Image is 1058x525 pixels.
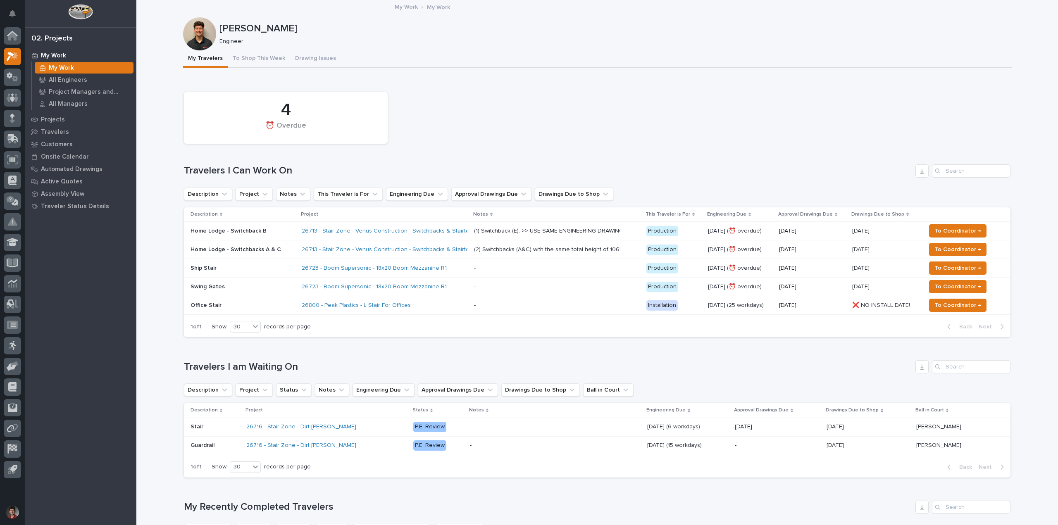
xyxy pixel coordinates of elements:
button: Drawings Due to Shop [501,383,580,397]
tr: Swing Gates26723 - Boom Supersonic - 18x20 Boom Mezzanine R1 - Production[DATE] (⏰ overdue)[DATE]... [184,278,1010,296]
p: Project Managers and Engineers [49,88,130,96]
div: Notifications [10,10,21,23]
span: To Coordinator → [934,245,981,254]
button: To Coordinator → [929,280,987,293]
button: To Shop This Week [228,50,290,68]
p: Ball in Court [915,406,944,415]
h1: Travelers I Can Work On [184,165,912,177]
p: - [735,442,820,449]
p: Approval Drawings Due [778,210,833,219]
button: Project [236,383,273,397]
p: [DATE] [779,283,846,290]
a: All Engineers [32,74,136,86]
div: Production [646,226,678,236]
p: Notes [473,210,488,219]
span: Back [954,463,972,471]
div: - [470,442,472,449]
tr: Ship Stair26723 - Boom Supersonic - 18x20 Boom Mezzanine R1 - Production[DATE] (⏰ overdue)[DATE][... [184,259,1010,278]
button: My Travelers [183,50,228,68]
tr: GuardrailGuardrail 26716 - Stair Zone - Dirt [PERSON_NAME] P.E. Review- [DATE] (15 workdays)[DATE... [184,436,1010,455]
p: [DATE] (6 workdays) [647,422,702,430]
p: [DATE] [827,440,846,449]
a: Customers [25,138,136,150]
p: 1 of 1 [184,317,208,337]
button: This Traveler is For [314,188,383,201]
button: To Coordinator → [929,261,987,275]
a: Travelers [25,126,136,138]
span: To Coordinator → [934,300,981,310]
button: Approval Drawings Due [451,188,531,201]
button: Description [184,383,232,397]
p: [DATE] [779,228,846,235]
a: Onsite Calendar [25,150,136,163]
a: 26723 - Boom Supersonic - 18x20 Boom Mezzanine R1 [302,283,447,290]
button: Notifications [4,5,21,22]
button: Back [941,323,975,330]
div: (1) Switchback (E). >> USE SAME ENGINEERING DRAWINGS AS JOB#26427 << with only 1 adjustment (chan... [474,228,619,235]
a: 26713 - Stair Zone - Venus Construction - Switchbacks & Stairtowers [302,228,482,235]
p: [DATE] (⏰ overdue) [708,265,772,272]
p: Automated Drawings [41,166,102,173]
h1: Travelers I am Waiting On [184,361,912,373]
button: Back [941,463,975,471]
p: [DATE] (15 workdays) [647,440,703,449]
span: To Coordinator → [934,263,981,273]
button: To Coordinator → [929,243,987,256]
p: Stair [191,422,205,430]
p: ❌ NO INSTALL DATE! [852,300,912,309]
p: [PERSON_NAME] [219,23,1008,35]
a: All Managers [32,98,136,109]
p: My Work [41,52,66,59]
p: [DATE] [852,282,871,290]
p: Traveler Status Details [41,203,109,210]
p: [DATE] [852,263,871,272]
button: Engineering Due [353,383,415,397]
input: Search [932,501,1010,514]
p: Project [301,210,318,219]
button: Notes [315,383,349,397]
p: Show [212,463,226,470]
p: Approval Drawings Due [734,406,789,415]
p: [DATE] [779,265,846,272]
p: Show [212,323,226,330]
img: Workspace Logo [68,4,93,19]
p: Assembly View [41,190,84,198]
input: Search [932,164,1010,178]
p: Notes [469,406,484,415]
p: Engineering Due [707,210,746,219]
span: Next [979,463,997,471]
a: Traveler Status Details [25,200,136,212]
div: - [470,423,472,430]
p: [DATE] [827,422,846,430]
tr: StairStair 26716 - Stair Zone - Dirt [PERSON_NAME] P.E. Review- [DATE] (6 workdays)[DATE] (6 work... [184,418,1010,436]
a: 26800 - Peak Plastics - L Stair For Offices [302,302,411,309]
p: Drawings Due to Shop [851,210,904,219]
div: Installation [646,300,678,311]
p: [PERSON_NAME] [916,422,963,430]
span: To Coordinator → [934,226,981,236]
button: To Coordinator → [929,299,987,312]
button: Project [236,188,273,201]
p: Engineering Due [646,406,686,415]
a: Active Quotes [25,175,136,188]
button: Ball in Court [583,383,634,397]
span: Next [979,323,997,330]
p: records per page [264,463,311,470]
div: Production [646,263,678,273]
div: - [474,283,476,290]
button: Approval Drawings Due [418,383,498,397]
span: To Coordinator → [934,282,981,292]
p: Office Stair [191,302,295,309]
p: [DATE] (⏰ overdue) [708,228,772,235]
p: Guardrail [191,440,216,449]
a: Assembly View [25,188,136,200]
a: Projects [25,113,136,126]
p: Projects [41,116,65,124]
p: [DATE] [735,423,820,430]
tr: Office Stair26800 - Peak Plastics - L Stair For Offices - Installation[DATE] (25 workdays)[DATE]❌... [184,296,1010,315]
button: Notes [276,188,310,201]
p: [PERSON_NAME] [916,440,963,449]
p: 1 of 1 [184,457,208,477]
div: P.E. Review [413,440,446,451]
